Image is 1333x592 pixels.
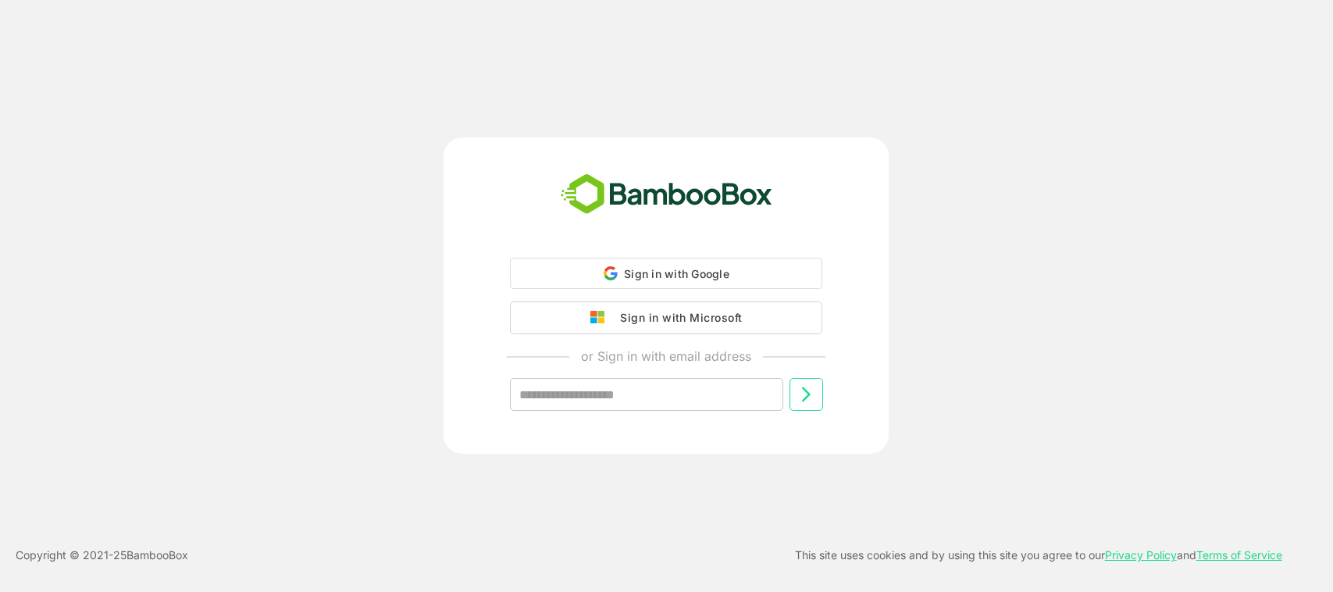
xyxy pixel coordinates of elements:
[624,267,729,280] span: Sign in with Google
[510,258,822,289] div: Sign in with Google
[510,301,822,334] button: Sign in with Microsoft
[590,311,612,325] img: google
[1196,548,1282,562] a: Terms of Service
[612,308,742,328] div: Sign in with Microsoft
[16,546,188,565] p: Copyright © 2021- 25 BambooBox
[552,169,781,220] img: bamboobox
[795,546,1282,565] p: This site uses cookies and by using this site you agree to our and
[581,347,751,366] p: or Sign in with email address
[1105,548,1177,562] a: Privacy Policy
